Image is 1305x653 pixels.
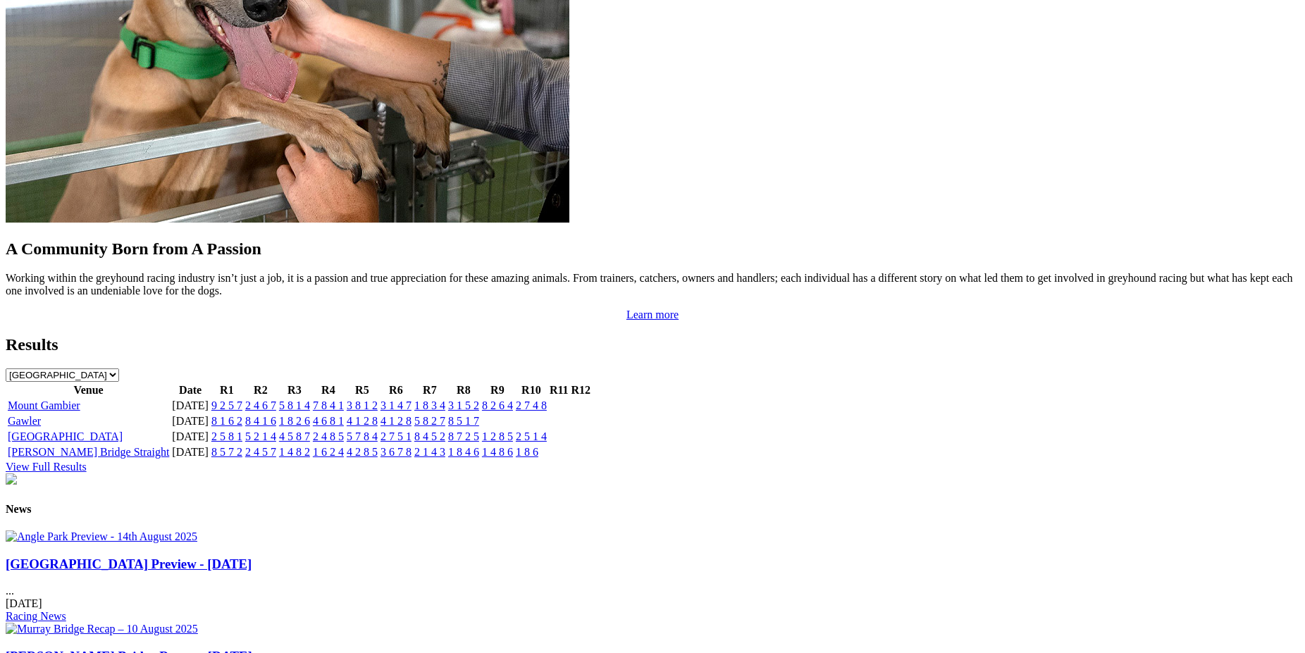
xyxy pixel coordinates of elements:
[171,399,209,413] td: [DATE]
[381,430,412,442] a: 2 7 5 1
[245,383,277,397] th: R2
[8,430,123,442] a: [GEOGRAPHIC_DATA]
[481,383,514,397] th: R9
[516,430,547,442] a: 2 5 1 4
[6,530,197,543] img: Angle Park Preview - 14th August 2025
[8,446,169,458] a: [PERSON_NAME] Bridge Straight
[381,399,412,411] a: 3 1 4 7
[245,415,276,427] a: 8 4 1 6
[6,461,87,473] a: View Full Results
[6,623,198,635] img: Murray Bridge Recap – 10 August 2025
[448,446,479,458] a: 1 8 4 6
[211,430,242,442] a: 2 5 8 1
[6,597,42,609] span: [DATE]
[8,399,80,411] a: Mount Gambier
[414,430,445,442] a: 8 4 5 2
[211,415,242,427] a: 8 1 6 2
[171,383,209,397] th: Date
[515,383,548,397] th: R10
[482,399,513,411] a: 8 2 6 4
[312,383,345,397] th: R4
[211,446,242,458] a: 8 5 7 2
[447,383,480,397] th: R8
[313,399,344,411] a: 7 8 4 1
[448,415,479,427] a: 8 5 1 7
[346,383,378,397] th: R5
[516,399,547,411] a: 2 7 4 8
[6,335,1299,354] h2: Results
[448,399,479,411] a: 3 1 5 2
[171,430,209,444] td: [DATE]
[347,430,378,442] a: 5 7 8 4
[414,415,445,427] a: 5 8 2 7
[279,430,310,442] a: 4 5 8 7
[6,610,66,622] a: Racing News
[482,430,513,442] a: 1 2 8 5
[347,399,378,411] a: 3 8 1 2
[571,383,592,397] th: R12
[6,272,1299,297] p: Working within the greyhound racing industry isn’t just a job, it is a passion and true appreciat...
[6,503,1299,516] h4: News
[278,383,311,397] th: R3
[381,415,412,427] a: 4 1 2 8
[448,430,479,442] a: 8 7 2 5
[380,383,412,397] th: R6
[245,399,276,411] a: 2 4 6 7
[626,309,679,321] a: Learn more
[171,414,209,428] td: [DATE]
[347,415,378,427] a: 4 1 2 8
[482,446,513,458] a: 1 4 8 6
[381,446,412,458] a: 3 6 7 8
[6,240,1299,259] h2: A Community Born from A Passion
[171,445,209,459] td: [DATE]
[245,430,276,442] a: 5 2 1 4
[211,383,243,397] th: R1
[6,556,252,571] a: [GEOGRAPHIC_DATA] Preview - [DATE]
[414,446,445,458] a: 2 1 4 3
[414,399,445,411] a: 1 8 3 4
[313,415,344,427] a: 4 6 8 1
[313,430,344,442] a: 2 4 8 5
[6,473,17,485] img: chasers_homepage.jpg
[7,383,170,397] th: Venue
[414,383,446,397] th: R7
[211,399,242,411] a: 9 2 5 7
[279,415,310,427] a: 1 8 2 6
[279,399,310,411] a: 5 8 1 4
[549,383,569,397] th: R11
[245,446,276,458] a: 2 4 5 7
[8,415,41,427] a: Gawler
[279,446,310,458] a: 1 4 8 2
[313,446,344,458] a: 1 6 2 4
[516,446,538,458] a: 1 8 6
[347,446,378,458] a: 4 2 8 5
[6,556,1299,623] div: ...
